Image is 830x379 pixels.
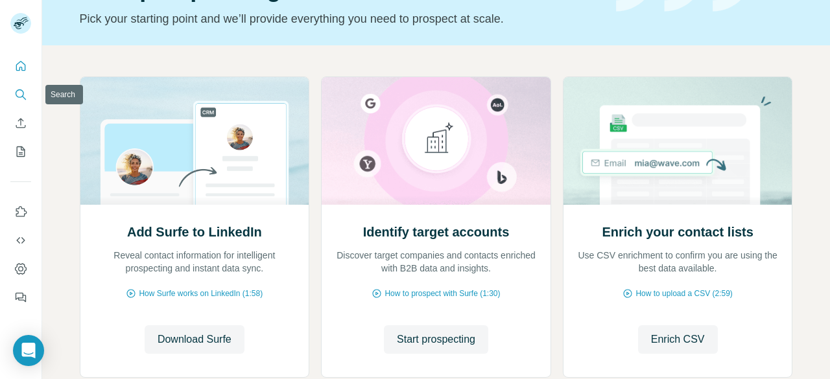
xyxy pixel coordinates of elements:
[93,249,296,275] p: Reveal contact information for intelligent prospecting and instant data sync.
[563,77,793,205] img: Enrich your contact lists
[10,54,31,78] button: Quick start
[397,332,475,347] span: Start prospecting
[10,140,31,163] button: My lists
[335,249,538,275] p: Discover target companies and contacts enriched with B2B data and insights.
[13,335,44,366] div: Open Intercom Messenger
[635,288,732,299] span: How to upload a CSV (2:59)
[576,249,779,275] p: Use CSV enrichment to confirm you are using the best data available.
[385,288,500,299] span: How to prospect with Surfe (1:30)
[80,10,600,28] p: Pick your starting point and we’ll provide everything you need to prospect at scale.
[139,288,263,299] span: How Surfe works on LinkedIn (1:58)
[10,83,31,106] button: Search
[10,257,31,281] button: Dashboard
[10,111,31,135] button: Enrich CSV
[80,77,310,205] img: Add Surfe to LinkedIn
[10,200,31,224] button: Use Surfe on LinkedIn
[145,325,244,354] button: Download Surfe
[384,325,488,354] button: Start prospecting
[321,77,551,205] img: Identify target accounts
[651,332,705,347] span: Enrich CSV
[158,332,231,347] span: Download Surfe
[10,229,31,252] button: Use Surfe API
[10,286,31,309] button: Feedback
[638,325,718,354] button: Enrich CSV
[363,223,510,241] h2: Identify target accounts
[127,223,262,241] h2: Add Surfe to LinkedIn
[602,223,753,241] h2: Enrich your contact lists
